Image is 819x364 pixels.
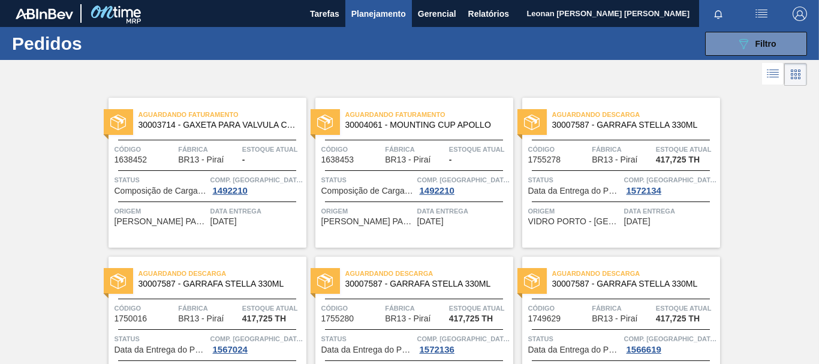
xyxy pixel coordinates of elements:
span: Data entrega [624,205,717,217]
span: Comp. Carga [210,174,303,186]
span: Código [115,302,176,314]
span: Comp. Carga [417,174,510,186]
span: Código [115,143,176,155]
span: Estoque atual [656,302,717,314]
span: Aguardando Descarga [138,267,306,279]
span: Composição de Carga Aceita [321,186,414,195]
span: Origem [115,205,207,217]
img: status [317,273,333,289]
div: 1567024 [210,345,250,354]
span: Estoque atual [449,143,510,155]
div: 1566619 [624,345,664,354]
span: 417,725 TH [242,314,286,323]
h1: Pedidos [12,37,180,50]
span: Data da Entrega do Pedido Atrasada [321,345,414,354]
span: Comp. Carga [210,333,303,345]
a: Comp. [GEOGRAPHIC_DATA]1566619 [624,333,717,354]
span: BR13 - Piraí [385,155,430,164]
span: 1750016 [115,314,147,323]
span: Status [321,174,414,186]
span: 30007587 - GARRAFA STELLA 330ML [552,121,710,130]
div: Visão em Lista [762,63,784,86]
img: Logout [793,7,807,21]
span: Status [528,174,621,186]
span: Estoque atual [656,143,717,155]
span: 1755278 [528,155,561,164]
span: Código [528,302,589,314]
button: Notificações [699,5,737,22]
span: BR13 - Piraí [592,314,637,323]
span: Tarefas [310,7,339,21]
span: Status [321,333,414,345]
a: Comp. [GEOGRAPHIC_DATA]1492210 [417,174,510,195]
span: Fábrica [592,302,653,314]
span: Data entrega [417,205,510,217]
span: Fábrica [178,143,239,155]
span: Fábrica [385,302,446,314]
span: 21/06/2024 [210,217,237,226]
span: COSTER PACKAGING DO BRASIL - SAO PAULO [115,217,207,226]
span: Filtro [755,39,776,49]
div: 1572136 [417,345,457,354]
div: 1572134 [624,186,664,195]
span: Código [528,143,589,155]
span: Estoque atual [449,302,510,314]
span: Gerencial [418,7,456,21]
span: Origem [528,205,621,217]
a: Comp. [GEOGRAPHIC_DATA]1567024 [210,333,303,354]
a: statusAguardando Descarga30007587 - GARRAFA STELLA 330MLCódigo1755278FábricaBR13 - PiraíEstoque a... [513,98,720,248]
span: Aguardando Faturamento [138,109,306,121]
span: Fábrica [592,143,653,155]
img: status [110,273,126,289]
span: Aguardando Descarga [345,267,513,279]
span: Código [321,302,383,314]
span: Status [528,333,621,345]
span: Status [115,333,207,345]
span: 1755280 [321,314,354,323]
span: Data da Entrega do Pedido Atrasada [528,345,621,354]
span: 417,725 TH [656,155,700,164]
div: 1492210 [210,186,250,195]
span: 30004061 - MOUNTING CUP APOLLO [345,121,504,130]
span: Estoque atual [242,302,303,314]
span: 417,725 TH [656,314,700,323]
span: Comp. Carga [624,333,717,345]
span: 30007587 - GARRAFA STELLA 330ML [552,279,710,288]
a: statusAguardando Faturamento30003714 - GAXETA PARA VALVULA COSTERCódigo1638452FábricaBR13 - Piraí... [100,98,306,248]
span: 1638453 [321,155,354,164]
a: statusAguardando Faturamento30004061 - MOUNTING CUP APOLLOCódigo1638453FábricaBR13 - PiraíEstoque... [306,98,513,248]
span: 30003714 - GAXETA PARA VALVULA COSTER [138,121,297,130]
span: BR13 - Piraí [178,314,224,323]
button: Filtro [705,32,807,56]
img: status [317,115,333,130]
span: Código [321,143,383,155]
span: VIDRO PORTO - PORTO FERREIRA (SP) [528,217,621,226]
span: Comp. Carga [417,333,510,345]
span: Data entrega [210,205,303,217]
span: Comp. Carga [624,174,717,186]
a: Comp. [GEOGRAPHIC_DATA]1492210 [210,174,303,195]
span: - [242,155,245,164]
span: 1749629 [528,314,561,323]
img: status [110,115,126,130]
img: status [524,115,540,130]
span: 21/06/2024 [417,217,444,226]
span: COSTER PACKAGING DO BRASIL - SAO PAULO [321,217,414,226]
div: 1492210 [417,186,457,195]
img: userActions [754,7,769,21]
span: BR13 - Piraí [385,314,430,323]
span: 30007587 - GARRAFA STELLA 330ML [345,279,504,288]
span: Composição de Carga Aceita [115,186,207,195]
span: BR13 - Piraí [178,155,224,164]
img: TNhmsLtSVTkK8tSr43FrP2fwEKptu5GPRR3wAAAABJRU5ErkJggg== [16,8,73,19]
span: Status [115,174,207,186]
span: Estoque atual [242,143,303,155]
span: 30007587 - GARRAFA STELLA 330ML [138,279,297,288]
span: Fábrica [385,143,446,155]
span: Data da Entrega do Pedido Atrasada [528,186,621,195]
span: Planejamento [351,7,406,21]
span: Origem [321,205,414,217]
span: 12/09/2024 [624,217,651,226]
span: 1638452 [115,155,147,164]
span: Fábrica [178,302,239,314]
